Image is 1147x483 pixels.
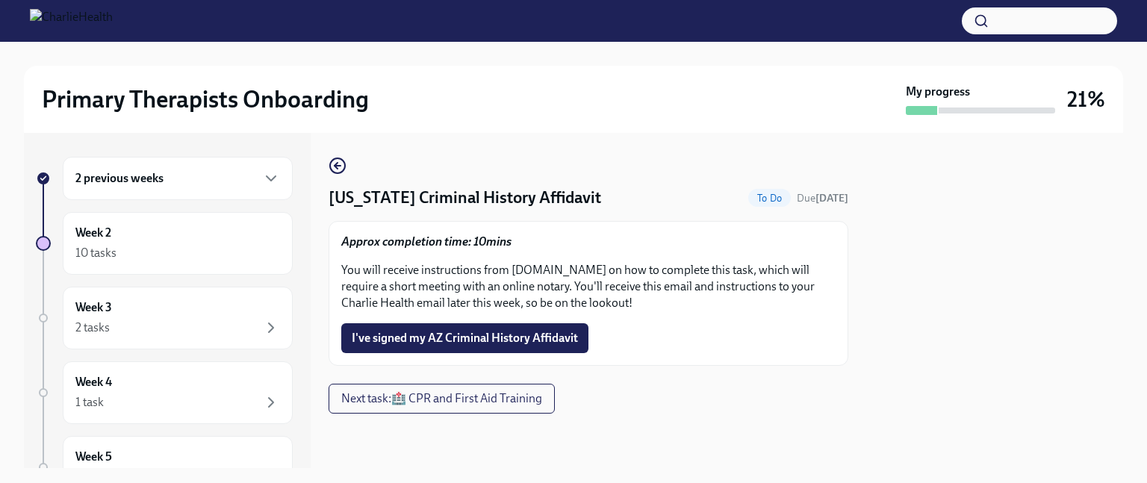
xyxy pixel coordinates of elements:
[352,331,578,346] span: I've signed my AZ Criminal History Affidavit
[341,391,542,406] span: Next task : 🏥 CPR and First Aid Training
[75,374,112,390] h6: Week 4
[36,212,293,275] a: Week 210 tasks
[75,320,110,336] div: 2 tasks
[1067,86,1105,113] h3: 21%
[329,384,555,414] button: Next task:🏥 CPR and First Aid Training
[329,187,601,209] h4: [US_STATE] Criminal History Affidavit
[906,84,970,100] strong: My progress
[36,361,293,424] a: Week 41 task
[341,234,512,249] strong: Approx completion time: 10mins
[75,245,116,261] div: 10 tasks
[797,192,848,205] span: Due
[30,9,113,33] img: CharlieHealth
[341,262,836,311] p: You will receive instructions from [DOMAIN_NAME] on how to complete this task, which will require...
[75,170,164,187] h6: 2 previous weeks
[341,323,588,353] button: I've signed my AZ Criminal History Affidavit
[815,192,848,205] strong: [DATE]
[75,299,112,316] h6: Week 3
[63,157,293,200] div: 2 previous weeks
[797,191,848,205] span: August 24th, 2025 10:00
[75,225,111,241] h6: Week 2
[75,449,112,465] h6: Week 5
[36,287,293,349] a: Week 32 tasks
[75,394,104,411] div: 1 task
[42,84,369,114] h2: Primary Therapists Onboarding
[748,193,791,204] span: To Do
